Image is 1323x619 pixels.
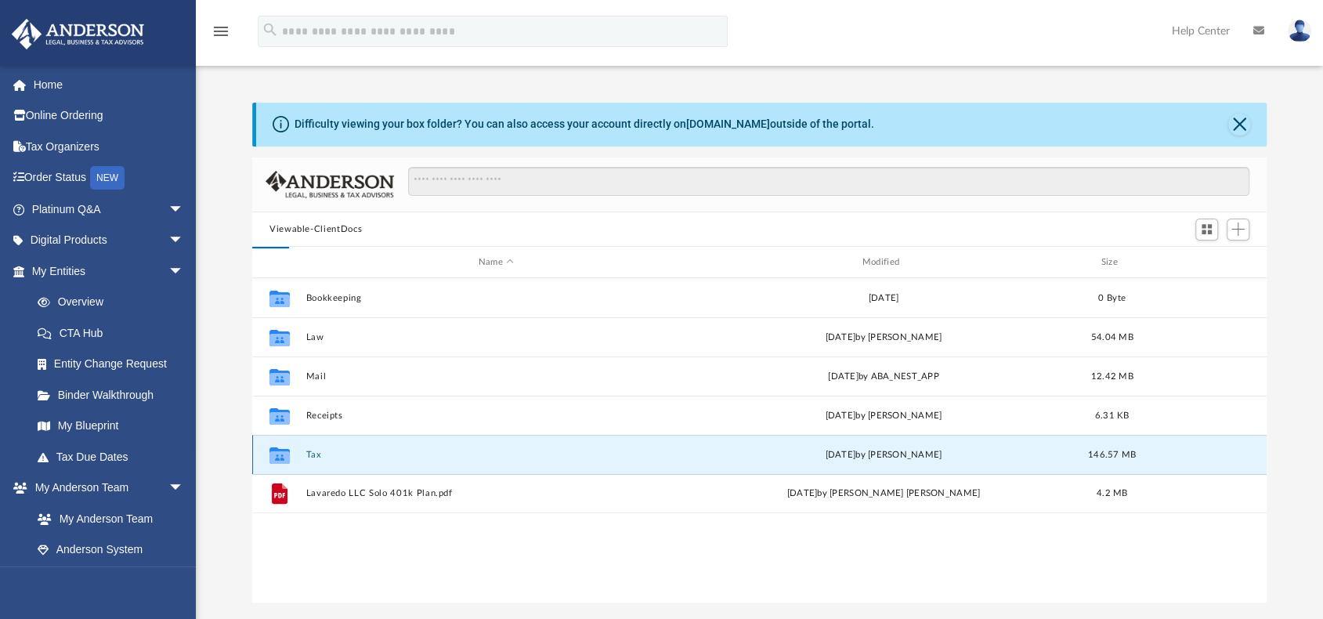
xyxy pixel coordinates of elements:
[686,118,770,130] a: [DOMAIN_NAME]
[1195,219,1219,241] button: Switch to Grid View
[22,411,200,442] a: My Blueprint
[305,488,686,498] button: Lavaredo LLC Solo 401k Plan.pdf
[7,19,149,49] img: Anderson Advisors Platinum Portal
[1228,114,1250,136] button: Close
[305,255,685,270] div: Name
[11,194,208,225] a: Platinum Q&Aarrow_drop_down
[1090,333,1133,342] span: 54.04 MB
[262,21,279,38] i: search
[295,116,874,132] div: Difficulty viewing your box folder? You can also access your account directly on outside of the p...
[1097,489,1128,498] span: 4.2 MB
[11,225,208,256] a: Digital Productsarrow_drop_down
[692,255,1073,270] div: Modified
[693,370,1074,384] div: [DATE] by ABA_NEST_APP
[1080,255,1143,270] div: Size
[259,255,298,270] div: id
[305,450,686,460] button: Tax
[693,409,1074,423] div: [DATE] by [PERSON_NAME]
[1150,255,1260,270] div: id
[22,317,208,349] a: CTA Hub
[1095,411,1130,420] span: 6.31 KB
[90,166,125,190] div: NEW
[1288,20,1311,42] img: User Pic
[11,100,208,132] a: Online Ordering
[408,167,1249,197] input: Search files and folders
[22,379,208,411] a: Binder Walkthrough
[11,69,208,100] a: Home
[1090,372,1133,381] span: 12.42 MB
[11,255,208,287] a: My Entitiesarrow_drop_down
[305,411,686,421] button: Receipts
[22,565,200,596] a: Client Referrals
[211,22,230,41] i: menu
[22,349,208,380] a: Entity Change Request
[305,371,686,382] button: Mail
[22,287,208,318] a: Overview
[168,194,200,226] span: arrow_drop_down
[269,223,362,237] button: Viewable-ClientDocs
[305,293,686,303] button: Bookkeeping
[252,278,1267,603] div: grid
[11,162,208,194] a: Order StatusNEW
[693,487,1074,501] div: [DATE] by [PERSON_NAME] [PERSON_NAME]
[1088,451,1136,459] span: 146.57 MB
[11,131,208,162] a: Tax Organizers
[168,472,200,505] span: arrow_drop_down
[22,503,192,534] a: My Anderson Team
[693,448,1074,462] div: [DATE] by [PERSON_NAME]
[22,534,200,566] a: Anderson System
[1227,219,1250,241] button: Add
[693,291,1074,306] div: [DATE]
[305,332,686,342] button: Law
[168,225,200,257] span: arrow_drop_down
[22,441,208,472] a: Tax Due Dates
[11,472,200,504] a: My Anderson Teamarrow_drop_down
[1098,294,1126,302] span: 0 Byte
[693,331,1074,345] div: [DATE] by [PERSON_NAME]
[168,255,200,288] span: arrow_drop_down
[211,30,230,41] a: menu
